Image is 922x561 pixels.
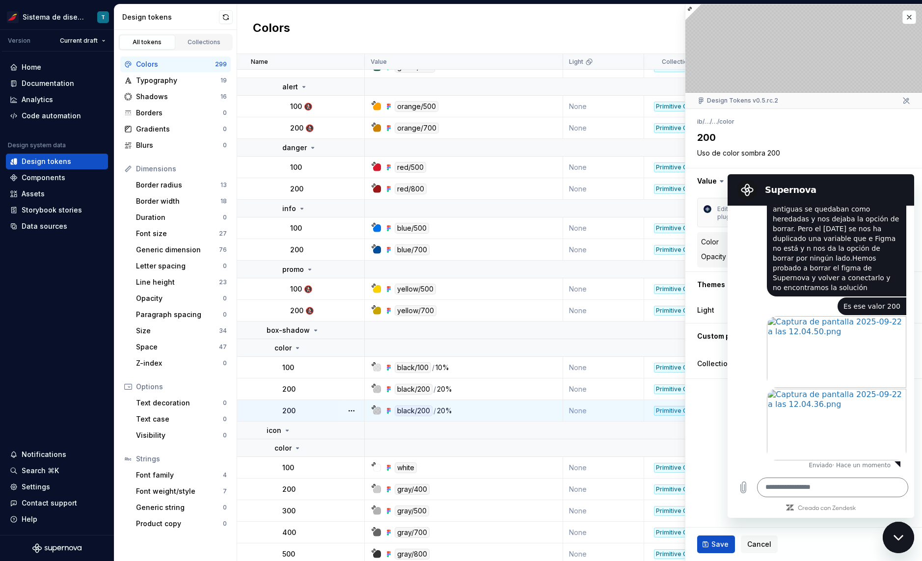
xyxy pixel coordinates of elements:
a: Borders0 [120,105,231,121]
div: 0 [223,109,227,117]
div: Version [8,37,30,45]
p: 200 🚷 [290,306,314,316]
div: Design Tokens v0.5.rc.2 [697,97,778,105]
a: Visibility0 [132,427,231,443]
iframe: Ventana de mensajería [728,174,914,518]
span: Cancel [747,539,771,549]
div: Text decoration [136,398,223,408]
p: alert [282,82,298,92]
div: Notifications [22,450,66,459]
td: None [563,157,644,178]
div: Opacity [701,252,726,262]
a: Analytics [6,92,108,107]
div: Primitive Color [654,384,701,394]
div: Design tokens [22,157,71,166]
div: Letter spacing [136,261,223,271]
div: Colors [136,59,215,69]
td: None [563,217,644,239]
li: color [719,118,734,125]
p: color [274,343,292,353]
div: 0 [223,311,227,319]
div: 0 [223,141,227,149]
div: Border radius [136,180,220,190]
div: Borders [136,108,223,118]
div: Product copy [136,519,223,529]
p: 100 🚷 [290,284,312,294]
p: 100 [282,463,294,473]
span: Save [711,539,729,549]
a: Generic string0 [132,500,231,515]
a: Gradients0 [120,121,231,137]
div: Blurs [136,140,223,150]
li: / [710,118,712,125]
div: gray/400 [395,484,430,495]
a: Shadows16 [120,89,231,105]
div: Documentation [22,79,74,88]
div: Assets [22,189,45,199]
div: Primitive Color [654,102,701,111]
div: 16 [220,93,227,101]
div: Color [701,237,719,247]
div: yellow/500 [395,284,436,294]
a: Assets [6,186,108,202]
p: Collection [662,58,691,66]
div: 4 [223,471,227,479]
a: Supernova Logo [32,543,81,553]
p: 200 [290,245,303,255]
div: Home [22,62,41,72]
div: blue/500 [395,223,429,234]
p: danger [282,143,307,153]
div: / [432,362,434,373]
li: / [717,118,719,125]
td: None [563,117,644,139]
div: Analytics [22,95,53,105]
div: Primitive Color [654,284,701,294]
td: None [563,522,644,543]
p: color [274,443,292,453]
button: Current draft [55,34,110,48]
p: Value [371,58,387,66]
div: Shadows [136,92,220,102]
div: Generic string [136,503,223,512]
a: Letter spacing0 [132,258,231,274]
button: Search ⌘K [6,463,108,479]
a: Paragraph spacing0 [132,307,231,322]
div: Data sources [22,221,67,231]
div: white [395,462,417,473]
div: Primitive Color [654,162,701,172]
td: None [563,479,644,500]
div: gray/500 [395,506,429,516]
span: Current draft [60,37,98,45]
div: Options [136,382,227,392]
td: None [563,96,644,117]
a: Settings [6,479,108,495]
div: Paragraph spacing [136,310,223,320]
td: None [563,278,644,300]
div: Primitive Color [654,363,701,373]
div: Search ⌘K [22,466,59,476]
a: Text case0 [132,411,231,427]
a: Border radius13 [132,177,231,193]
p: 100 [290,162,302,172]
button: Save [697,535,735,553]
div: Primitive Color [654,184,701,194]
div: Font family [136,470,223,480]
a: Design tokens [6,154,108,169]
a: Font family4 [132,467,231,483]
button: Sistema de diseño IberiaT [2,6,112,27]
a: Border width18 [132,193,231,209]
a: Product copy0 [132,516,231,532]
p: 100 🚷 [290,102,312,111]
div: Primitive Color [654,406,701,416]
a: Text decoration0 [132,395,231,411]
p: promo [282,265,304,274]
div: red/500 [395,162,426,173]
textarea: 200 [695,129,908,146]
div: Space [136,342,219,352]
a: Generic dimension76 [132,242,231,258]
div: Size [136,326,219,336]
div: Font weight/style [136,486,223,496]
